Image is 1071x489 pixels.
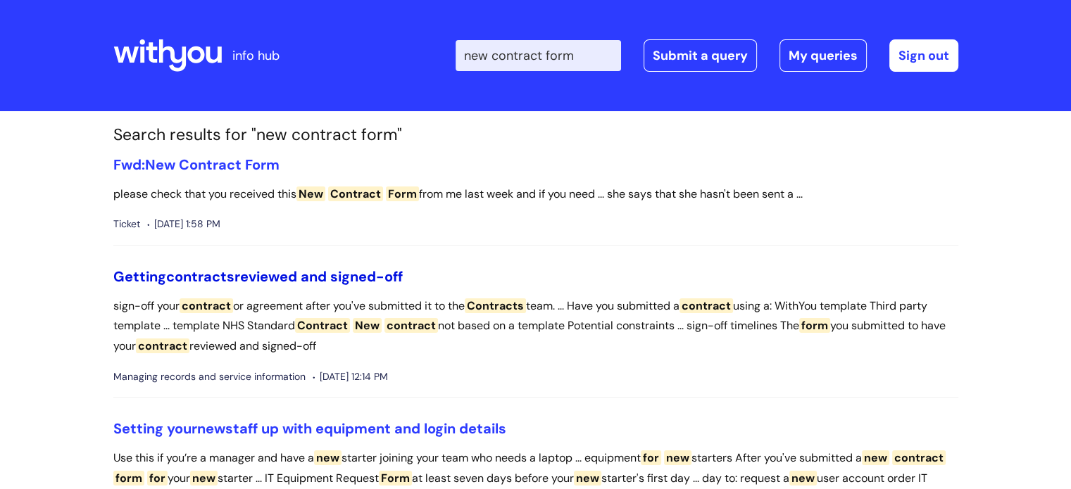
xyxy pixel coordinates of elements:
div: | - [456,39,958,72]
span: Form [386,186,419,201]
span: new [314,450,342,465]
span: new [862,450,889,465]
a: Submit a query [644,39,757,72]
p: info hub [232,44,280,67]
span: new [190,471,218,485]
a: Setting yournewstaff up with equipment and login details [113,419,506,438]
input: Search [456,40,621,71]
span: Managing records and service information [113,368,306,386]
span: Contract [295,318,350,333]
p: please check that you received this from me last week and if you need ... she says that she hasn'... [113,184,958,205]
span: Form [379,471,412,485]
span: form [799,318,830,333]
span: Ticket [113,215,140,233]
span: New [353,318,382,333]
span: Contract [328,186,383,201]
span: new [197,419,225,438]
span: Contracts [465,298,526,313]
a: Sign out [889,39,958,72]
span: contracts [166,267,234,286]
span: [DATE] 12:14 PM [313,368,388,386]
span: Form [245,155,280,174]
span: contract [892,450,946,465]
span: for [147,471,168,485]
span: for [641,450,661,465]
span: new [789,471,817,485]
span: new [664,450,691,465]
span: New [296,186,325,201]
a: Gettingcontractsreviewed and signed-off [113,267,403,286]
a: Fwd:New Contract Form [113,155,280,174]
span: contract [384,318,438,333]
span: [DATE] 1:58 PM [147,215,220,233]
span: contract [180,298,233,313]
a: My queries [779,39,867,72]
p: sign-off your or agreement after you've submitted it to the team. ... Have you submitted a using ... [113,296,958,357]
span: contract [136,338,189,353]
span: new [574,471,601,485]
h1: Search results for "new contract form" [113,125,958,145]
span: New [145,155,175,174]
span: contract [679,298,733,313]
span: Contract [179,155,242,174]
span: form [113,471,144,485]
